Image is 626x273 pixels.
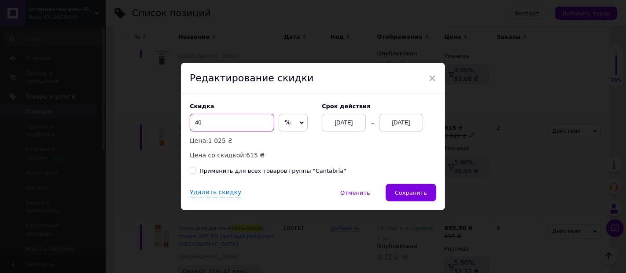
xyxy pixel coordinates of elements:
input: 0 [190,114,274,131]
span: × [428,71,436,86]
p: Цена со скидкой: [190,150,313,160]
button: Отменить [331,184,379,201]
span: 1 025 ₴ [208,137,232,144]
div: Применить для всех товаров группы "Cantabria" [199,167,346,175]
div: [DATE] [379,114,423,131]
span: % [285,119,291,126]
div: Удалить скидку [190,188,241,197]
span: 615 ₴ [246,152,265,159]
p: Цена: [190,136,313,146]
span: Отменить [340,189,370,196]
span: Скидка [190,103,214,109]
span: Сохранить [395,189,427,196]
button: Сохранить [386,184,436,201]
span: Редактирование скидки [190,73,313,84]
div: [DATE] [322,114,366,131]
label: Cрок действия [322,103,436,109]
